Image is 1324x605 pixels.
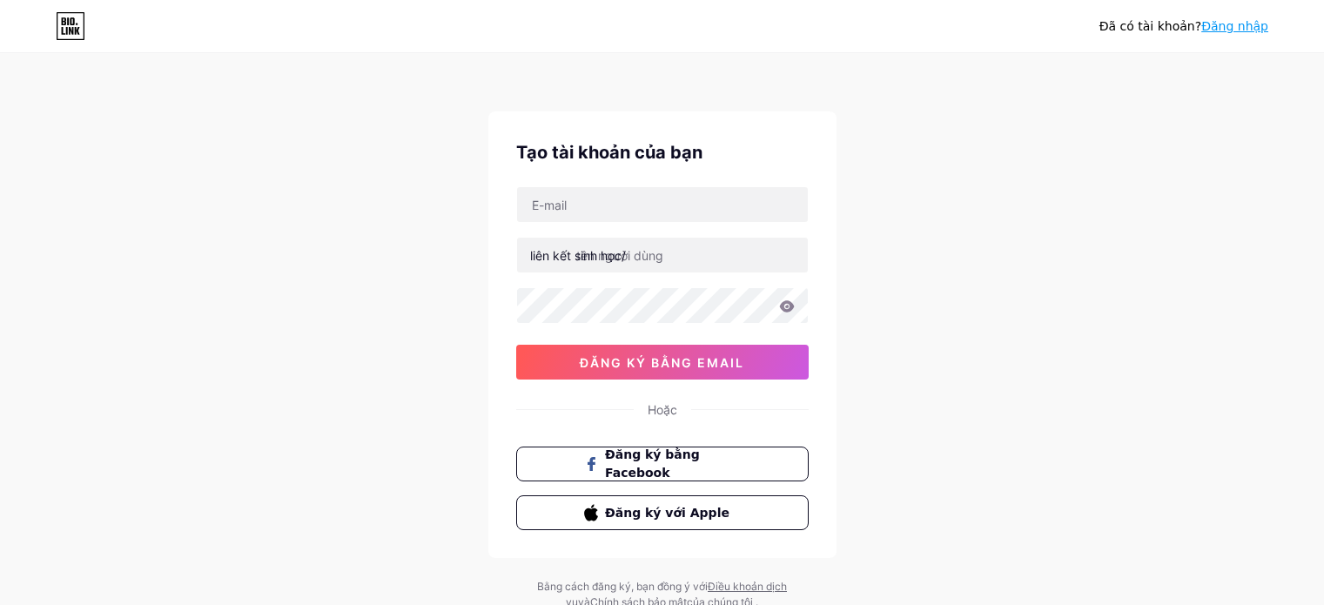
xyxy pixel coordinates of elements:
[516,495,809,530] button: Đăng ký với Apple
[1099,19,1201,33] font: Đã có tài khoản?
[580,355,744,370] font: đăng ký bằng email
[516,142,702,163] font: Tạo tài khoản của bạn
[605,506,729,520] font: Đăng ký với Apple
[648,402,677,417] font: Hoặc
[1201,19,1268,33] a: Đăng nhập
[530,248,626,263] font: liên kết sinh học/
[605,447,700,480] font: Đăng ký bằng Facebook
[516,345,809,380] button: đăng ký bằng email
[516,447,809,481] button: Đăng ký bằng Facebook
[537,580,708,593] font: Bằng cách đăng ký, bạn đồng ý với
[517,238,808,272] input: tên người dùng
[517,187,808,222] input: E-mail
